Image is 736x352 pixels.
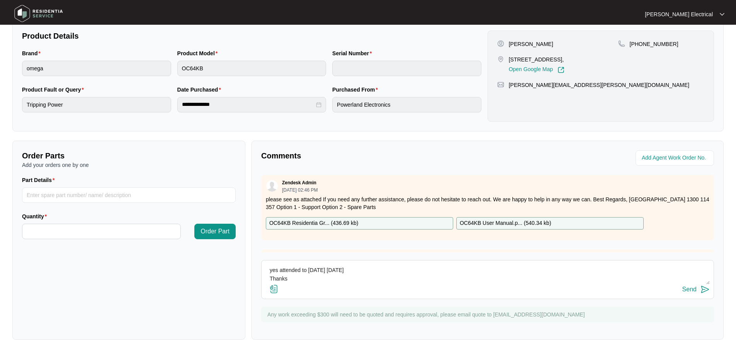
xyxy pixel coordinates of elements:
[267,311,710,318] p: Any work exceeding $300 will need to be quoted and requires approval, please email quote to [EMAI...
[282,188,318,192] p: [DATE] 02:46 PM
[682,286,697,293] div: Send
[22,31,481,41] p: Product Details
[266,180,278,192] img: user.svg
[509,81,690,89] p: [PERSON_NAME][EMAIL_ADDRESS][PERSON_NAME][DOMAIN_NAME]
[22,150,236,161] p: Order Parts
[182,100,315,109] input: Date Purchased
[194,224,236,239] button: Order Part
[12,2,66,25] img: residentia service logo
[22,86,87,94] label: Product Fault or Query
[22,161,236,169] p: Add your orders one by one
[269,284,279,294] img: file-attachment-doc.svg
[630,40,678,48] p: [PHONE_NUMBER]
[497,56,504,63] img: map-pin
[177,49,221,57] label: Product Model
[266,196,709,211] p: please see as attached If you need any further assistance, please do not hesitate to reach out. W...
[282,180,316,186] p: Zendesk Admin
[618,40,625,47] img: map-pin
[261,150,482,161] p: Comments
[509,40,553,48] p: [PERSON_NAME]
[22,97,171,112] input: Product Fault or Query
[22,176,58,184] label: Part Details
[332,97,481,112] input: Purchased From
[22,187,236,203] input: Part Details
[22,61,171,76] input: Brand
[645,10,713,18] p: [PERSON_NAME] Electrical
[332,61,481,76] input: Serial Number
[22,224,180,239] input: Quantity
[332,49,375,57] label: Serial Number
[497,40,504,47] img: user-pin
[177,61,326,76] input: Product Model
[509,66,564,73] a: Open Google Map
[269,219,358,228] p: OC64KB Residentia Gr... ( 436.69 kb )
[332,86,381,94] label: Purchased From
[700,285,710,294] img: send-icon.svg
[177,86,224,94] label: Date Purchased
[497,81,504,88] img: map-pin
[460,219,551,228] p: OC64KB User Manual.p... ( 540.34 kb )
[201,227,229,236] span: Order Part
[265,264,710,284] textarea: yes attended to [DATE] [DATE] Thanks
[22,213,50,220] label: Quantity
[720,12,724,16] img: dropdown arrow
[558,66,564,73] img: Link-External
[509,56,564,63] p: [STREET_ADDRESS],
[682,284,710,295] button: Send
[642,153,709,163] input: Add Agent Work Order No.
[22,49,44,57] label: Brand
